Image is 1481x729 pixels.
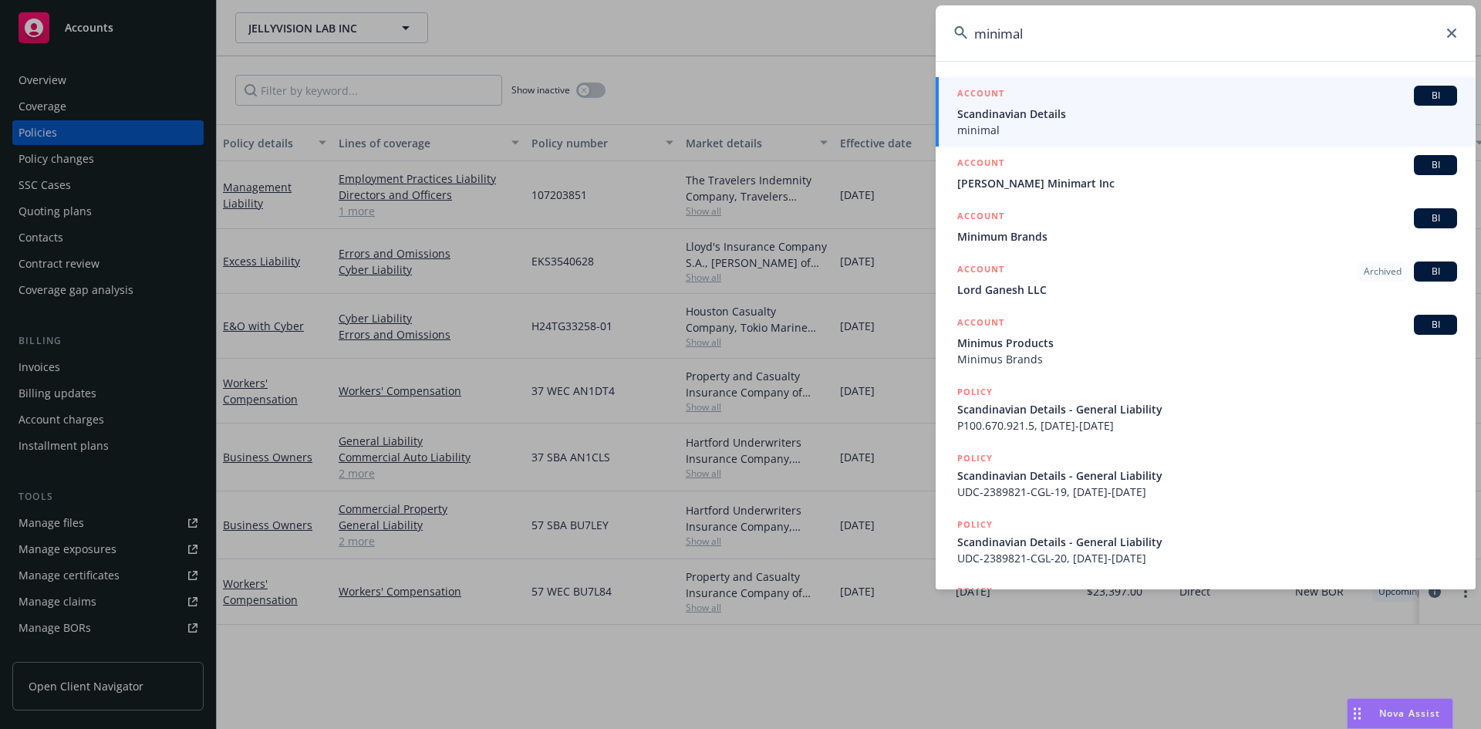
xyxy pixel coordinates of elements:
span: BI [1420,318,1451,332]
span: Nova Assist [1379,707,1440,720]
span: Minimum Brands [957,228,1457,245]
h5: ACCOUNT [957,208,1004,227]
a: ACCOUNTBIMinimus ProductsMinimus Brands [936,306,1476,376]
h5: POLICY [957,384,993,400]
span: BI [1420,211,1451,225]
span: P100.670.921.5, [DATE]-[DATE] [957,417,1457,434]
span: Scandinavian Details - General Liability [957,467,1457,484]
h5: ACCOUNT [957,262,1004,280]
h5: ACCOUNT [957,155,1004,174]
span: Scandinavian Details - General Liability [957,534,1457,550]
a: POLICYScandinavian Details - General LiabilityP100.670.921.5, [DATE]-[DATE] [936,376,1476,442]
button: Nova Assist [1347,698,1453,729]
span: Scandinavian Details [957,106,1457,122]
span: Minimus Brands [957,351,1457,367]
a: ACCOUNTBIMinimum Brands [936,200,1476,253]
a: ACCOUNTBI[PERSON_NAME] Minimart Inc [936,147,1476,200]
h5: POLICY [957,517,993,532]
span: Minimus Products [957,335,1457,351]
span: BI [1420,265,1451,278]
a: POLICYScandinavian Details - General LiabilityUDC-2389821-CGL-19, [DATE]-[DATE] [936,442,1476,508]
span: Lord Ganesh LLC [957,282,1457,298]
h5: ACCOUNT [957,86,1004,104]
input: Search... [936,5,1476,61]
span: minimal [957,122,1457,138]
span: BI [1420,158,1451,172]
div: Drag to move [1348,699,1367,728]
span: UDC-2389821-CGL-19, [DATE]-[DATE] [957,484,1457,500]
span: Scandinavian Details - General Liability [957,401,1457,417]
a: POLICYScandinavian Details - General LiabilityUDC-2389821-CGL-20, [DATE]-[DATE] [936,508,1476,575]
h5: POLICY [957,451,993,466]
h5: POLICY [957,583,993,599]
a: ACCOUNTBIScandinavian Detailsminimal [936,77,1476,147]
span: Archived [1364,265,1402,278]
span: BI [1420,89,1451,103]
a: ACCOUNTArchivedBILord Ganesh LLC [936,253,1476,306]
a: POLICY [936,575,1476,641]
span: [PERSON_NAME] Minimart Inc [957,175,1457,191]
span: UDC-2389821-CGL-20, [DATE]-[DATE] [957,550,1457,566]
h5: ACCOUNT [957,315,1004,333]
